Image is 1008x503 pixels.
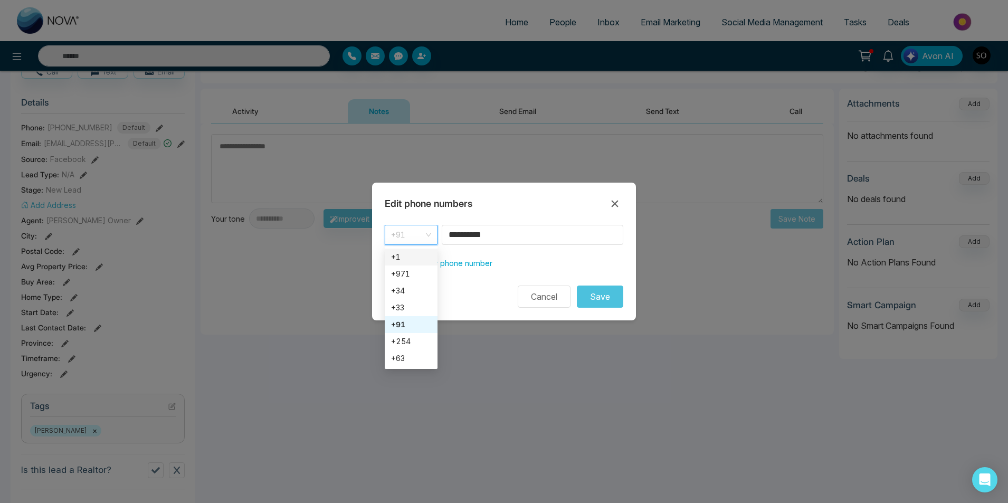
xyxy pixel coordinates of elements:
[385,249,438,265] div: +1
[391,285,431,297] div: +34
[391,353,431,364] div: +63
[391,251,431,263] div: +1
[391,336,431,347] div: +254
[391,268,431,280] div: +971
[385,316,438,333] div: +91
[385,350,438,367] div: +63
[385,265,438,282] div: +971
[385,333,438,350] div: +254
[391,319,431,330] div: +91
[391,302,431,314] div: +33
[972,467,997,492] div: Open Intercom Messenger
[385,282,438,299] div: +34
[385,299,438,316] div: +33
